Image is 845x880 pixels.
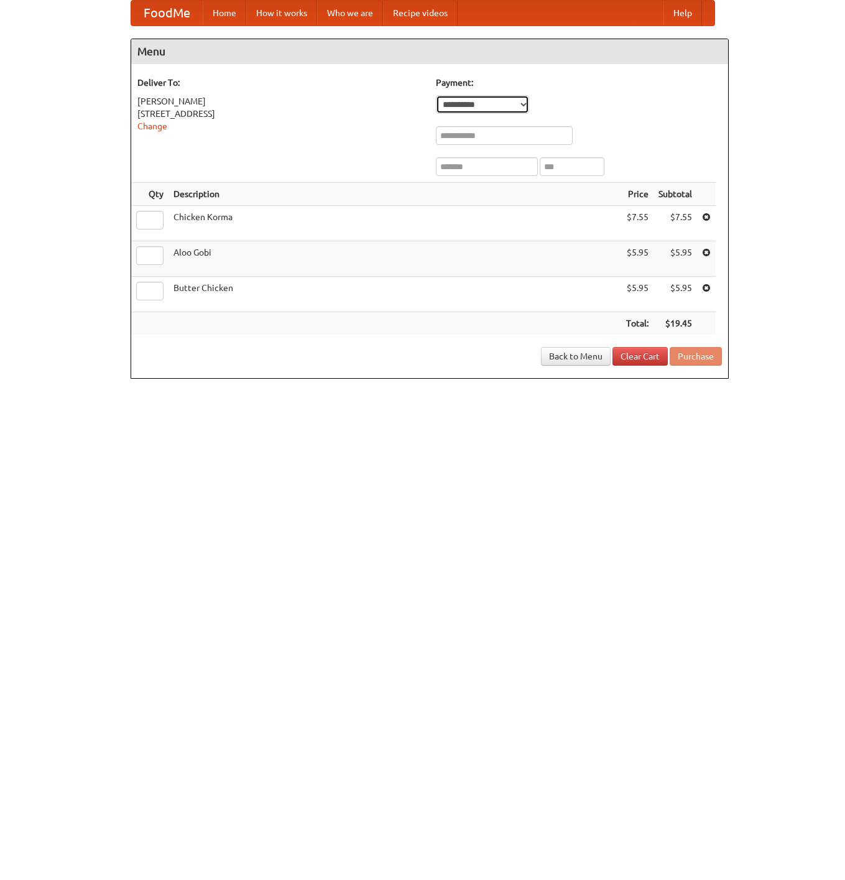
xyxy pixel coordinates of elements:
th: $19.45 [653,312,697,335]
h5: Deliver To: [137,76,423,89]
th: Description [169,183,621,206]
button: Purchase [670,347,722,366]
a: FoodMe [131,1,203,25]
td: $5.95 [653,241,697,277]
th: Subtotal [653,183,697,206]
a: Back to Menu [541,347,611,366]
a: Who we are [317,1,383,25]
a: Recipe videos [383,1,458,25]
td: $7.55 [621,206,653,241]
td: Chicken Korma [169,206,621,241]
th: Total: [621,312,653,335]
a: Clear Cart [612,347,668,366]
td: Aloo Gobi [169,241,621,277]
h4: Menu [131,39,728,64]
td: $5.95 [621,241,653,277]
th: Price [621,183,653,206]
td: Butter Chicken [169,277,621,312]
td: $7.55 [653,206,697,241]
td: $5.95 [621,277,653,312]
a: Help [663,1,702,25]
a: Change [137,121,167,131]
td: $5.95 [653,277,697,312]
a: How it works [246,1,317,25]
div: [STREET_ADDRESS] [137,108,423,120]
div: [PERSON_NAME] [137,95,423,108]
th: Qty [131,183,169,206]
h5: Payment: [436,76,722,89]
a: Home [203,1,246,25]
